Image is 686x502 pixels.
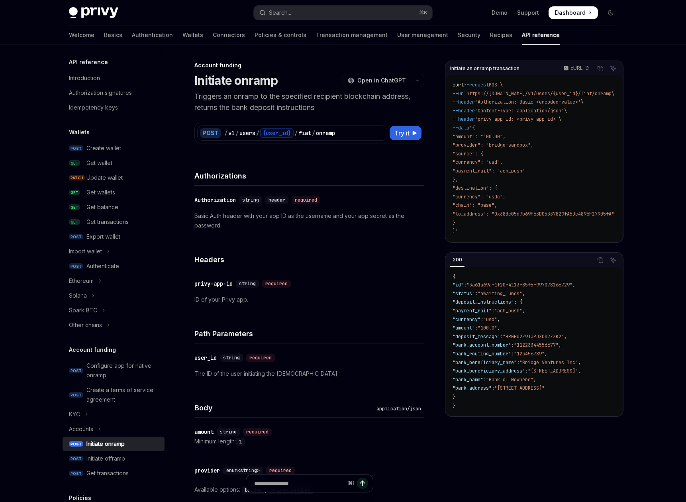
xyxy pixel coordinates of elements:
span: '{ [469,125,475,131]
span: GET [69,219,80,225]
a: Security [458,25,480,45]
a: Wallets [182,25,203,45]
span: } [453,394,455,400]
a: POSTConfigure app for native onramp [63,359,165,382]
span: "bank_routing_number" [453,351,511,357]
h5: Wallets [69,127,90,137]
div: Create a terms of service agreement [86,385,160,404]
span: } [453,402,455,409]
span: \ [612,90,614,97]
a: Support [517,9,539,17]
span: "bank_account_number" [453,342,511,348]
div: Get balance [86,202,118,212]
a: GETGet wallet [63,156,165,170]
div: privy-app-id [194,280,233,288]
h4: Path Parameters [194,328,424,339]
div: Initiate offramp [86,454,125,463]
span: , [522,290,525,297]
span: : [500,333,503,340]
span: "payment_rail": "ach_push" [453,168,525,174]
div: Ethereum [69,276,94,286]
a: Introduction [63,71,165,85]
div: Authorization [194,196,236,204]
p: ID of your Privy app. [194,295,424,304]
div: Configure app for native onramp [86,361,160,380]
span: "currency": "usd", [453,159,503,165]
span: : [517,359,519,366]
span: --url [453,90,466,97]
a: Authorization signatures [63,86,165,100]
span: 'Content-Type: application/json' [475,108,564,114]
span: , [533,376,536,383]
div: Export wallet [86,232,120,241]
button: cURL [559,62,593,75]
div: Accounts [69,424,93,434]
div: 200 [450,255,465,265]
a: POSTGet transactions [63,466,165,480]
button: Toggle Solana section [63,288,165,303]
p: Basic Auth header with your app ID as the username and your app secret as the password. [194,211,424,230]
a: Connectors [213,25,245,45]
div: Get transactions [86,469,129,478]
span: , [578,368,581,374]
span: GET [69,204,80,210]
div: Initiate onramp [86,439,125,449]
span: : [511,342,514,348]
span: "currency" [453,316,480,323]
div: required [243,428,272,436]
span: : [480,316,483,323]
div: Create wallet [86,143,121,153]
div: Authenticate [86,261,119,271]
span: "deposit_message" [453,333,500,340]
a: API reference [522,25,560,45]
span: "amount": "100.00", [453,133,506,140]
span: https://[DOMAIN_NAME]/v1/users/{user_id}/fiat/onramp [466,90,612,97]
button: Toggle Spark BTC section [63,303,165,318]
button: Try it [390,126,421,140]
span: 'Authorization: Basic <encoded-value>' [475,99,581,105]
div: provider [194,467,220,475]
button: Toggle Other chains section [63,318,165,332]
a: Transaction management [316,25,388,45]
span: , [497,316,500,323]
div: POST [200,128,221,138]
p: Triggers an onramp to the specified recipient blockchain address, returns the bank deposit instru... [194,91,424,113]
div: {user_id} [260,128,294,138]
button: Ask AI [608,255,618,265]
h4: Body [194,402,373,413]
span: PATCH [69,175,85,181]
div: / [312,129,315,137]
p: cURL [570,65,583,71]
div: Idempotency keys [69,103,118,112]
code: 1 [236,438,245,446]
span: "3a61a69a-1f20-4113-85f5-997078166729" [466,282,572,288]
div: / [224,129,227,137]
a: POSTAuthenticate [63,259,165,273]
span: "usd" [483,316,497,323]
div: Search... [269,8,291,18]
div: required [266,467,295,475]
div: Authorization signatures [69,88,132,98]
div: fiat [298,129,311,137]
span: , [559,342,561,348]
div: Introduction [69,73,100,83]
div: Spark BTC [69,306,97,315]
span: : { [514,299,522,305]
span: , [564,333,567,340]
span: }' [453,228,458,234]
span: "provider": "bridge-sandbox", [453,142,533,148]
button: Toggle dark mode [604,6,617,19]
div: application/json [373,405,424,413]
span: "Bridge Ventures Inc" [519,359,578,366]
button: Toggle Accounts section [63,422,165,436]
a: Basics [104,25,122,45]
span: --data [453,125,469,131]
p: The ID of the user initiating the [DEMOGRAPHIC_DATA] [194,369,424,378]
span: Open in ChatGPT [357,76,406,84]
span: "BRGFU2Z9TJPJXCS7ZZK2" [503,333,564,340]
span: POST [69,234,83,240]
a: Welcome [69,25,94,45]
span: } [453,220,455,226]
span: POST [69,392,83,398]
div: onramp [316,129,335,137]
